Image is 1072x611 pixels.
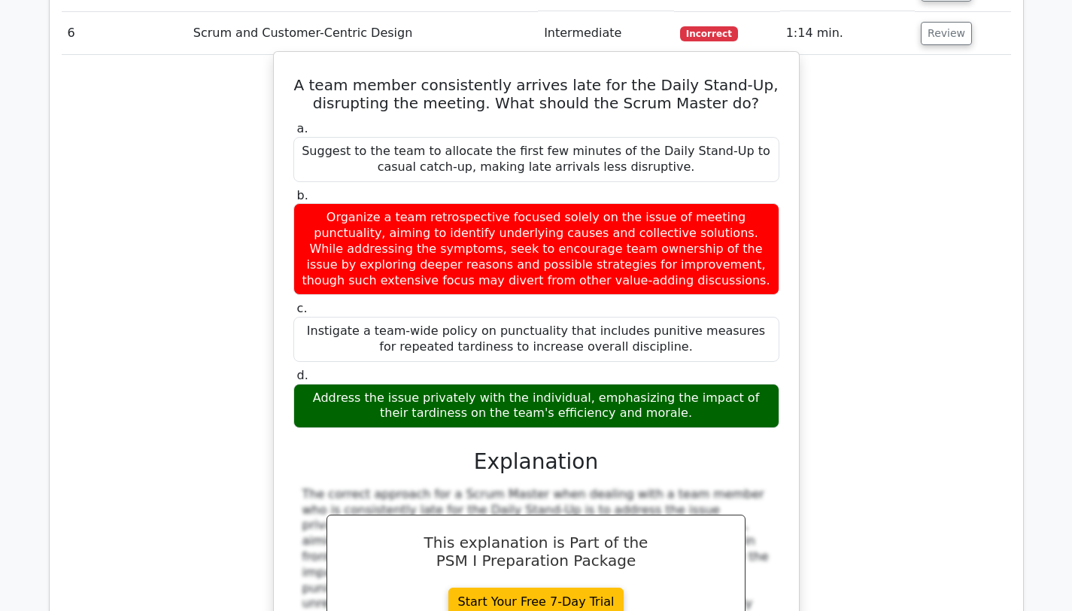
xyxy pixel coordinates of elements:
td: Intermediate [538,12,674,55]
button: Review [921,22,972,45]
span: c. [297,301,308,315]
div: Suggest to the team to allocate the first few minutes of the Daily Stand-Up to casual catch-up, m... [293,137,779,182]
div: Address the issue privately with the individual, emphasizing the impact of their tardiness on the... [293,384,779,429]
span: Incorrect [680,26,738,41]
span: a. [297,121,308,135]
h5: A team member consistently arrives late for the Daily Stand-Up, disrupting the meeting. What shou... [292,76,781,112]
td: Scrum and Customer-Centric Design [187,12,538,55]
span: d. [297,368,308,382]
span: b. [297,188,308,202]
div: Organize a team retrospective focused solely on the issue of meeting punctuality, aiming to ident... [293,203,779,295]
td: 6 [62,12,187,55]
h3: Explanation [302,449,770,475]
td: 1:14 min. [780,12,915,55]
div: Instigate a team-wide policy on punctuality that includes punitive measures for repeated tardines... [293,317,779,362]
